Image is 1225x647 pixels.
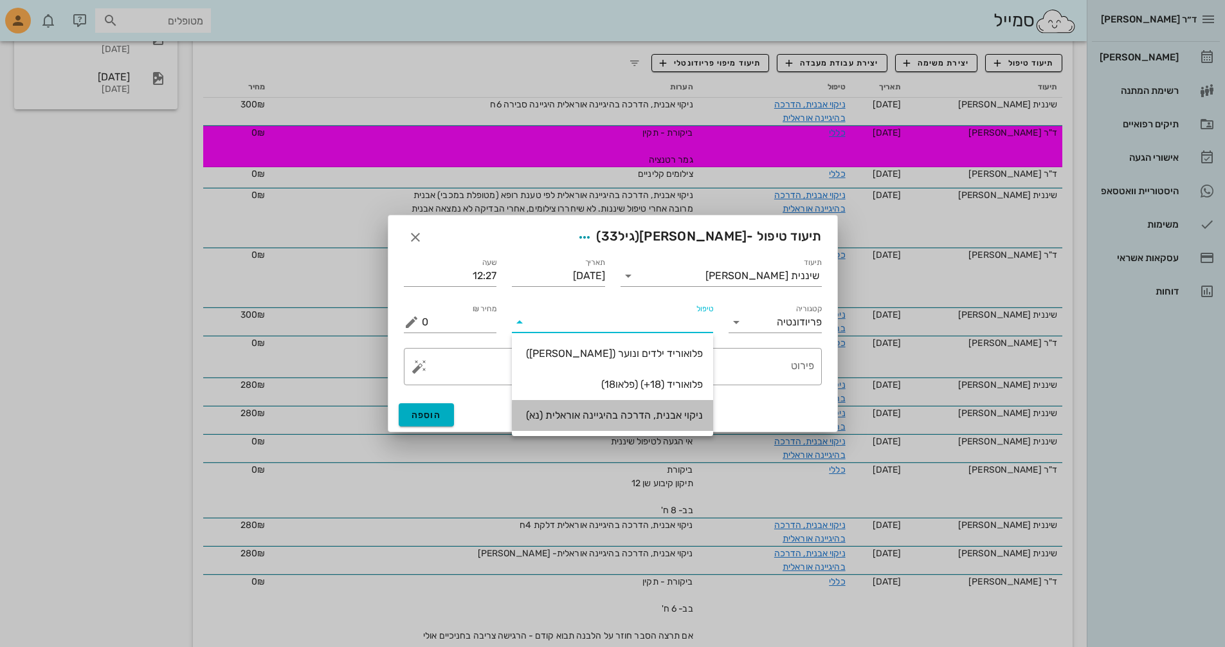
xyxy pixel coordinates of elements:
label: קטגוריה [795,304,822,314]
span: (גיל ) [596,228,639,244]
label: תאריך [585,258,605,268]
button: הוספה [399,403,455,426]
span: [PERSON_NAME] [639,228,747,244]
div: תיעודשיננית [PERSON_NAME] [621,266,822,286]
button: מחיר ₪ appended action [404,314,419,330]
div: ניקוי אבנית, הדרכה בהיגיינה אוראלית (נא) [522,409,703,421]
label: שעה [482,258,497,268]
label: תיעוד [804,258,822,268]
div: פלואוריד (18+) (פלאו18) [522,378,703,390]
span: 33 [601,228,619,244]
span: תיעוד טיפול - [573,226,821,249]
label: מחיר ₪ [473,304,497,314]
span: הוספה [412,410,442,421]
div: פלואוריד ילדים ונוער ([PERSON_NAME]) [522,347,703,360]
div: שיננית [PERSON_NAME] [705,270,819,282]
label: טיפול [696,304,713,314]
